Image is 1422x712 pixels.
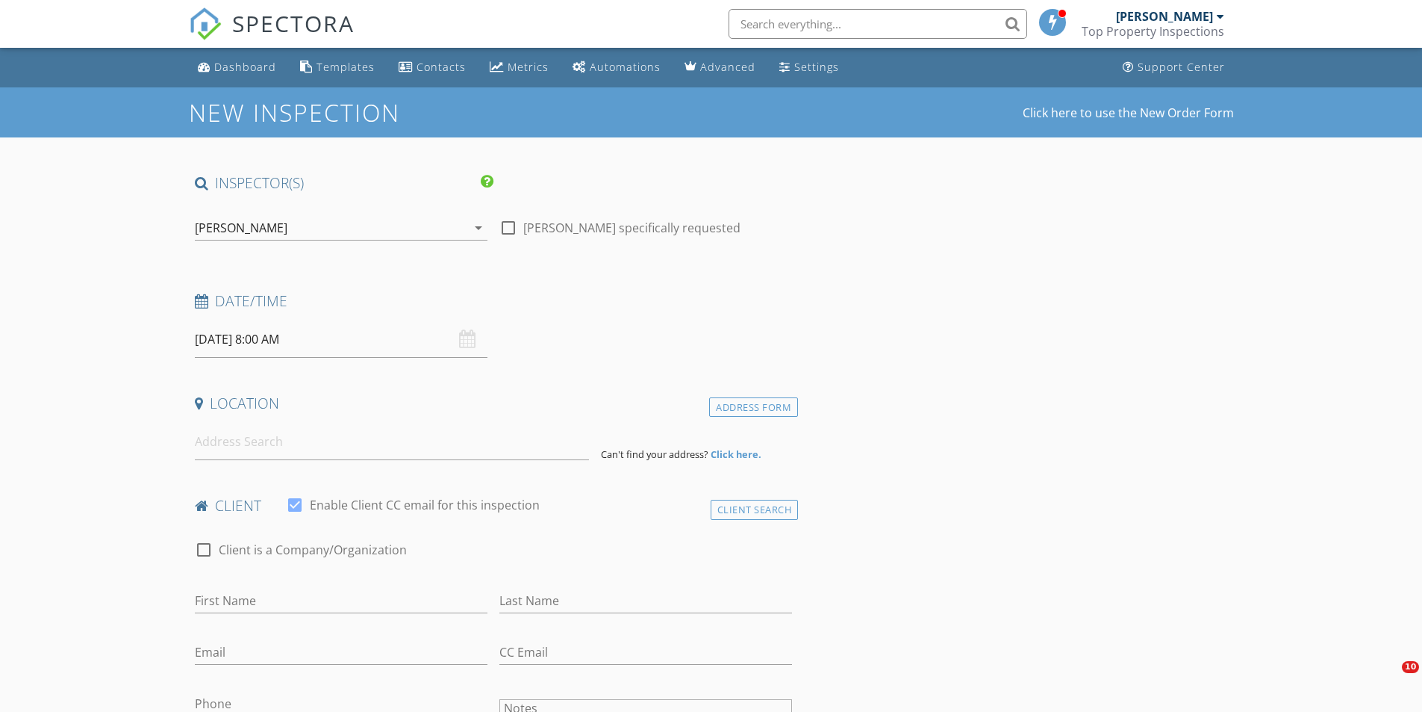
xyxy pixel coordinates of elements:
label: [PERSON_NAME] specifically requested [523,220,740,235]
label: Enable Client CC email for this inspection [310,498,540,513]
div: [PERSON_NAME] [195,221,287,235]
span: Can't find your address? [601,448,708,461]
a: Metrics [484,54,555,81]
div: Contacts [417,60,466,74]
a: Settings [773,54,845,81]
iframe: Intercom live chat [1371,661,1407,697]
h1: New Inspection [189,99,520,126]
a: Support Center [1117,54,1231,81]
a: Contacts [393,54,472,81]
div: [PERSON_NAME] [1116,9,1213,24]
div: Address Form [709,397,798,418]
input: Search everything... [729,9,1027,39]
div: Templates [316,60,375,74]
div: Metrics [508,60,549,74]
img: The Best Home Inspection Software - Spectora [189,7,222,40]
h4: Date/Time [195,291,793,311]
h4: Location [195,394,793,413]
div: Support Center [1138,60,1225,74]
div: Dashboard [214,60,276,74]
i: arrow_drop_down [470,219,487,237]
strong: Click here. [711,448,761,461]
span: 10 [1402,661,1419,673]
span: SPECTORA [232,7,355,39]
a: Dashboard [192,54,282,81]
a: SPECTORA [189,20,355,52]
a: Click here to use the New Order Form [1023,107,1234,119]
div: Settings [794,60,839,74]
input: Select date [195,321,487,358]
div: Client Search [711,500,799,520]
a: Templates [294,54,381,81]
input: Address Search [195,424,589,460]
a: Automations (Basic) [567,54,667,81]
div: Advanced [700,60,755,74]
label: Client is a Company/Organization [219,542,407,557]
div: Top Property Inspections [1082,24,1224,39]
h4: INSPECTOR(S) [195,173,493,193]
div: Automations [590,60,661,74]
h4: client [195,496,793,516]
a: Advanced [679,54,761,81]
